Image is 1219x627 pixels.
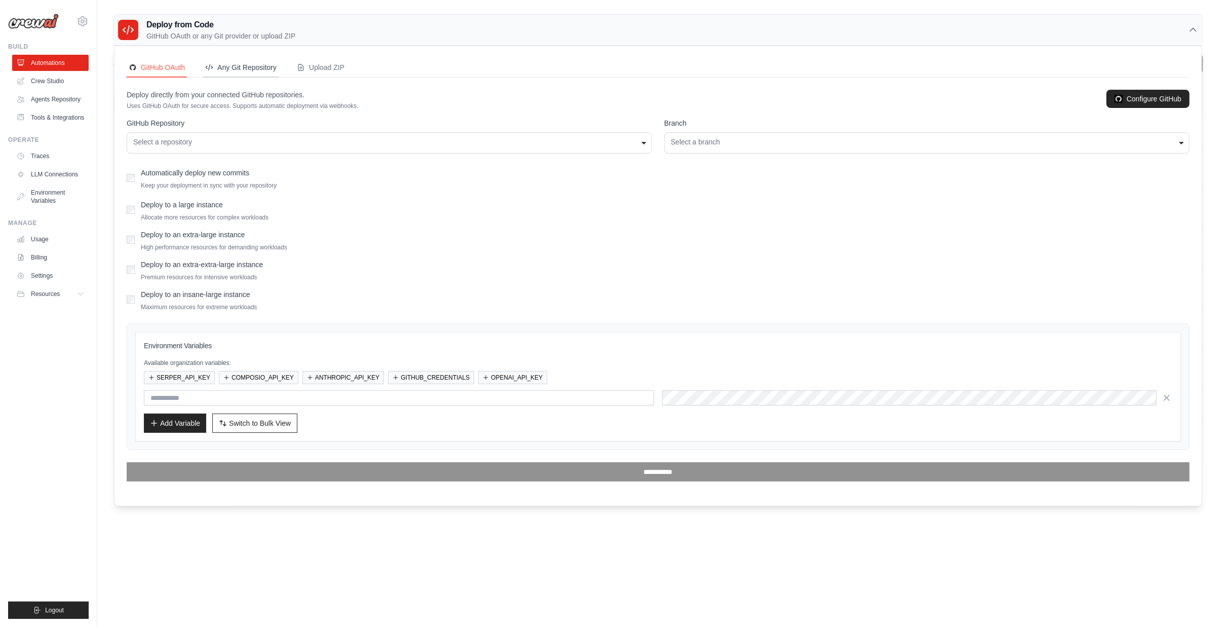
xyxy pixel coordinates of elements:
[12,286,89,302] button: Resources
[219,371,298,384] button: COMPOSIO_API_KEY
[31,290,60,298] span: Resources
[129,62,185,72] div: GitHub OAuth
[12,185,89,209] a: Environment Variables
[141,169,249,177] label: Automatically deploy new commits
[113,91,444,112] th: Crew
[12,109,89,126] a: Tools & Integrations
[12,148,89,164] a: Traces
[12,91,89,107] a: Agents Repository
[133,137,645,147] div: Select a repository
[8,14,59,29] img: Logo
[141,213,269,222] p: Allocate more resources for complex workloads
[144,414,206,433] button: Add Variable
[113,68,339,79] p: Manage and monitor your active crew automations from this dashboard.
[141,181,277,190] p: Keep your deployment in sync with your repository
[1168,578,1219,627] iframe: Chat Widget
[664,118,1190,128] label: Branch
[1107,90,1190,108] a: Configure GitHub
[113,54,339,68] h2: Automations Live
[127,90,359,100] p: Deploy directly from your connected GitHub repositories.
[12,73,89,89] a: Crew Studio
[302,371,384,384] button: ANTHROPIC_API_KEY
[146,19,295,31] h3: Deploy from Code
[144,371,215,384] button: SERPER_API_KEY
[8,43,89,51] div: Build
[141,243,287,251] p: High performance resources for demanding workloads
[8,602,89,619] button: Logout
[129,63,137,71] img: GitHub
[141,231,245,239] label: Deploy to an extra-large instance
[144,341,1172,351] h3: Environment Variables
[141,261,263,269] label: Deploy to an extra-extra-large instance
[141,201,223,209] label: Deploy to a large instance
[205,62,277,72] div: Any Git Repository
[12,268,89,284] a: Settings
[45,606,64,614] span: Logout
[141,290,250,299] label: Deploy to an insane-large instance
[297,62,345,72] div: Upload ZIP
[478,371,547,384] button: OPENAI_API_KEY
[229,418,291,428] span: Switch to Bulk View
[127,102,359,110] p: Uses GitHub OAuth for secure access. Supports automatic deployment via webhooks.
[12,249,89,266] a: Billing
[8,136,89,144] div: Operate
[671,137,1183,147] div: Select a branch
[144,359,1172,367] p: Available organization variables:
[203,58,279,78] button: Any Git Repository
[127,58,187,78] button: GitHubGitHub OAuth
[1115,95,1123,103] img: GitHub
[127,118,652,128] label: GitHub Repository
[12,55,89,71] a: Automations
[12,231,89,247] a: Usage
[212,414,297,433] button: Switch to Bulk View
[8,219,89,227] div: Manage
[141,273,263,281] p: Premium resources for intensive workloads
[295,58,347,78] button: Upload ZIP
[12,166,89,182] a: LLM Connections
[127,58,1190,78] nav: Deployment Source
[141,303,257,311] p: Maximum resources for extreme workloads
[146,31,295,41] p: GitHub OAuth or any Git provider or upload ZIP
[388,371,474,384] button: GITHUB_CREDENTIALS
